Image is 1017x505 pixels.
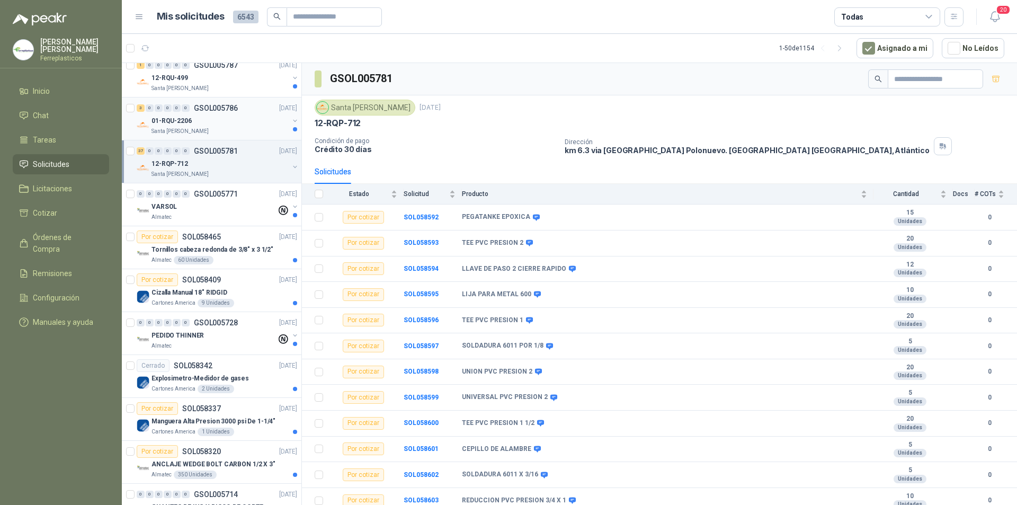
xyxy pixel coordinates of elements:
[462,393,548,402] b: UNIVERSAL PVC PRESION 2
[462,342,543,350] b: SOLDADURA 6011 POR 1/8
[343,288,384,301] div: Por cotizar
[137,205,149,217] img: Company Logo
[894,475,926,483] div: Unidades
[343,211,384,224] div: Por cotizar
[279,232,297,242] p: [DATE]
[462,290,531,299] b: LIJA PARA METAL 600
[137,190,145,198] div: 0
[315,118,361,129] p: 12-RQP-712
[40,38,109,53] p: [PERSON_NAME] [PERSON_NAME]
[279,60,297,70] p: [DATE]
[174,256,213,264] div: 60 Unidades
[194,61,238,69] p: GSOL005787
[13,154,109,174] a: Solicitudes
[873,312,947,321] b: 20
[873,466,947,475] b: 5
[137,61,145,69] div: 1
[33,134,56,146] span: Tareas
[137,247,149,260] img: Company Logo
[40,55,109,61] p: Ferreplasticos
[182,233,221,241] p: SOL058465
[164,61,172,69] div: 0
[462,368,532,376] b: UNION PVC PRESION 2
[779,40,848,57] div: 1 - 50 de 1154
[137,162,149,174] img: Company Logo
[182,405,221,412] p: SOL058337
[894,371,926,380] div: Unidades
[343,391,384,404] div: Por cotizar
[873,492,947,501] b: 10
[137,316,299,350] a: 0 0 0 0 0 0 GSOL005728[DATE] Company LogoPEDIDO THINNERAlmatec
[151,331,204,341] p: PEDIDO THINNER
[315,166,351,178] div: Solicitudes
[404,497,439,504] b: SOL058603
[137,102,299,136] a: 3 0 0 0 0 0 GSOL005786[DATE] Company Logo01-RQU-2206Santa [PERSON_NAME]
[13,13,67,25] img: Logo peakr
[13,288,109,308] a: Configuración
[404,316,439,324] a: SOL058596
[975,264,1004,274] b: 0
[462,265,566,273] b: LLAVE DE PASO 2 CIERRE RAPIDO
[462,213,530,222] b: PEGATANKE EPOXICA
[279,318,297,328] p: [DATE]
[330,70,394,87] h3: GSOL005781
[404,265,439,272] b: SOL058594
[173,147,181,155] div: 0
[182,491,190,498] div: 0
[873,235,947,243] b: 20
[343,314,384,326] div: Por cotizar
[873,209,947,217] b: 15
[975,184,1017,205] th: # COTs
[33,85,50,97] span: Inicio
[137,145,299,179] a: 37 0 0 0 0 0 GSOL005781[DATE] Company Logo12-RQP-712Santa [PERSON_NAME]
[315,145,556,154] p: Crédito 30 días
[182,190,190,198] div: 0
[151,127,209,136] p: Santa [PERSON_NAME]
[841,11,863,23] div: Todas
[182,104,190,112] div: 0
[894,346,926,355] div: Unidades
[404,214,439,221] a: SOL058592
[155,190,163,198] div: 0
[173,491,181,498] div: 0
[873,338,947,346] b: 5
[146,147,154,155] div: 0
[975,367,1004,377] b: 0
[894,449,926,457] div: Unidades
[975,315,1004,325] b: 0
[343,340,384,352] div: Por cotizar
[137,119,149,131] img: Company Logo
[137,445,178,458] div: Por cotizar
[873,364,947,372] b: 20
[894,243,926,252] div: Unidades
[164,104,172,112] div: 0
[873,415,947,423] b: 20
[164,491,172,498] div: 0
[137,231,178,243] div: Por cotizar
[404,342,439,350] a: SOL058597
[155,61,163,69] div: 0
[975,470,1004,480] b: 0
[146,190,154,198] div: 0
[315,137,556,145] p: Condición de pago
[343,417,384,430] div: Por cotizar
[173,104,181,112] div: 0
[137,491,145,498] div: 0
[404,419,439,427] a: SOL058600
[462,184,873,205] th: Producto
[137,76,149,88] img: Company Logo
[182,147,190,155] div: 0
[33,207,57,219] span: Cotizar
[137,419,149,432] img: Company Logo
[404,445,439,453] a: SOL058601
[996,5,1011,15] span: 20
[279,189,297,199] p: [DATE]
[462,419,534,428] b: TEE PVC PRESION 1 1/2
[873,184,953,205] th: Cantidad
[462,471,538,479] b: SOLDADURA 6011 X 3/16
[33,232,99,255] span: Órdenes de Compra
